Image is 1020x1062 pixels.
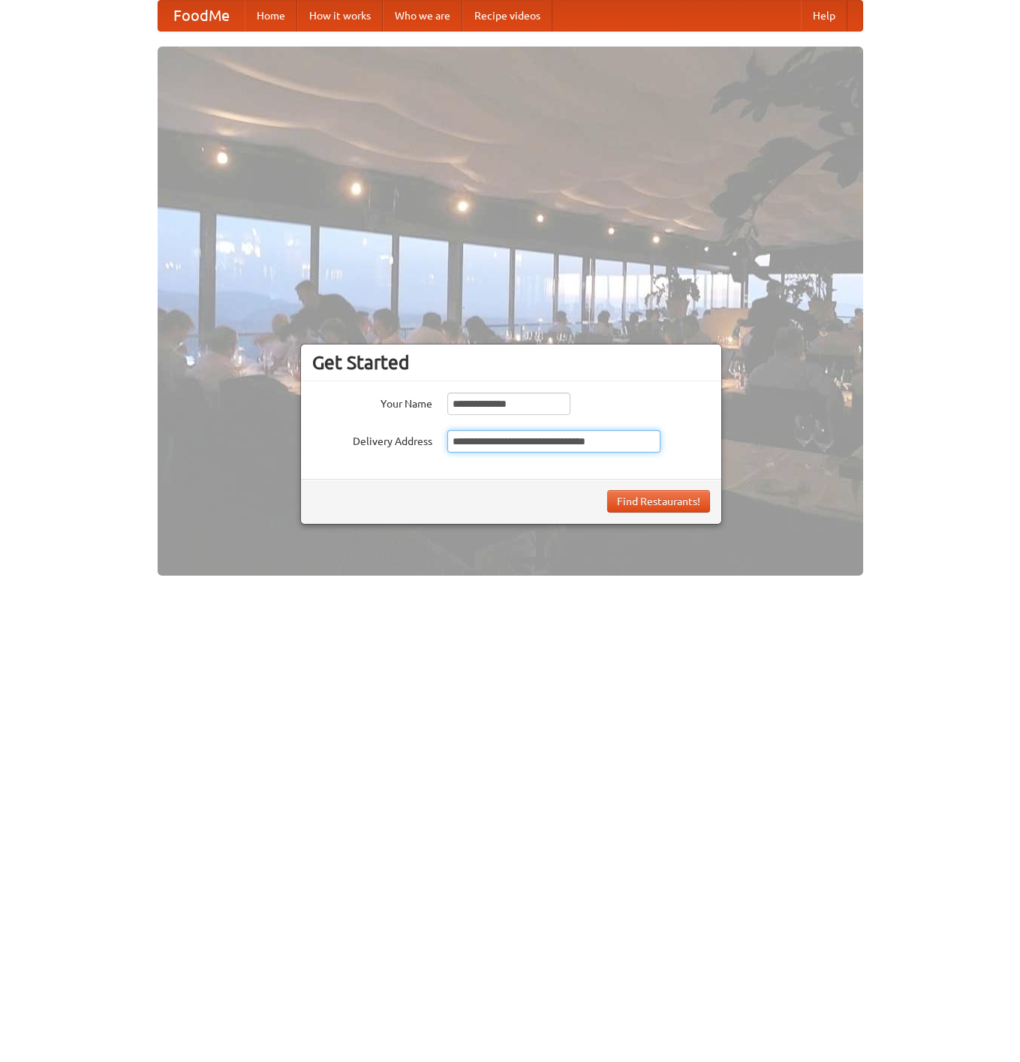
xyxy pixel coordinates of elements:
a: FoodMe [158,1,245,31]
a: Home [245,1,297,31]
a: Who we are [383,1,462,31]
a: How it works [297,1,383,31]
label: Your Name [312,393,432,411]
a: Recipe videos [462,1,552,31]
label: Delivery Address [312,430,432,449]
button: Find Restaurants! [607,490,710,513]
a: Help [801,1,847,31]
h3: Get Started [312,351,710,374]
